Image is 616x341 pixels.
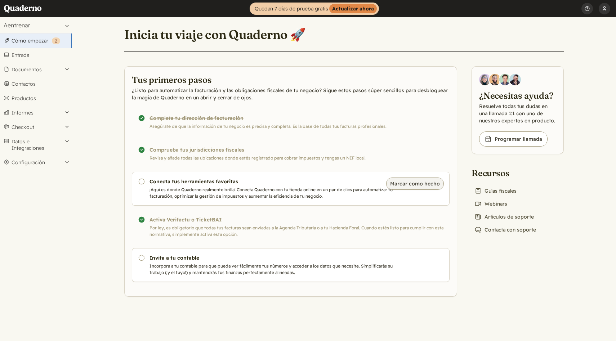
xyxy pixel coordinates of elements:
img: Diana Carrasco, Account Executive at Quaderno [479,74,491,85]
p: Resuelve todas tus dudas en una llamada 1:1 con uno de nuestros expertos en producto. [479,103,556,124]
strong: Actualizar ahora [329,4,377,13]
a: Guías fiscales [472,186,519,196]
h2: ¿Necesitas ayuda? [479,90,556,101]
a: Webinars [472,199,510,209]
span: 2 [55,38,57,44]
img: Jairo Fumero, Account Executive at Quaderno [489,74,501,85]
h2: Recursos [472,167,539,179]
a: Artículos de soporte [472,212,537,222]
h1: Inicia tu viaje con Quaderno 🚀 [124,27,305,42]
p: ¿Listo para automatizar la facturación y las obligaciones fiscales de tu negocio? Sigue estos pas... [132,87,450,101]
p: ¡Aquí es donde Quaderno realmente brilla! Conecta Quaderno con tu tienda online en un par de clic... [149,187,395,199]
p: Incorpora a tu contable para que pueda ver fácilmente tus números y acceder a los datos que neces... [149,263,395,276]
a: Invita a tu contable Incorpora a tu contable para que pueda ver fácilmente tus números y acceder ... [132,248,450,282]
button: Marcar como hecho [386,178,444,190]
img: Javier Rubio, DevRel at Quaderno [509,74,521,85]
h2: Tus primeros pasos [132,74,450,85]
a: Programar llamada [479,131,548,147]
img: Ivo Oltmans, Business Developer at Quaderno [499,74,511,85]
h3: Conecta tus herramientas favoritas [149,178,395,185]
a: Contacta con soporte [472,225,539,235]
a: Quedan 7 días de prueba gratisActualizar ahora [250,3,379,15]
a: Conecta tus herramientas favoritas ¡Aquí es donde Quaderno realmente brilla! Conecta Quaderno con... [132,172,450,206]
h3: Invita a tu contable [149,254,395,261]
